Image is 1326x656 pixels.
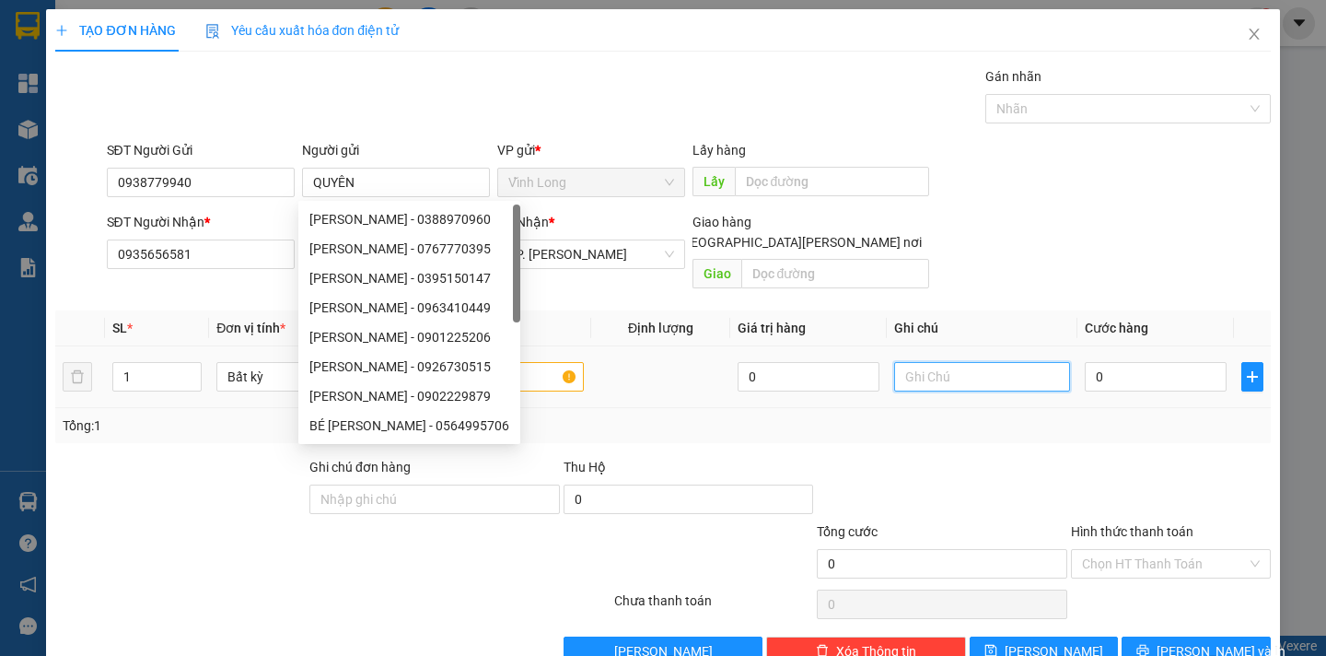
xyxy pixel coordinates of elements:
span: Yêu cầu xuất hóa đơn điện tử [205,23,400,38]
button: Close [1228,9,1280,61]
span: Nhận: [120,18,164,37]
div: TP. [PERSON_NAME] [120,16,307,60]
div: CHỊ QUYÊN - 0902229879 [298,381,520,411]
div: [PERSON_NAME] - 0901225206 [309,327,509,347]
th: Ghi chú [887,310,1077,346]
span: TP. Hồ Chí Minh [508,240,674,268]
div: VP gửi [497,140,685,160]
span: up [186,366,197,377]
input: Dọc đường [741,259,929,288]
button: plus [1241,362,1263,392]
div: Tổng: 1 [63,416,513,436]
div: BÉ [PERSON_NAME] - 0564995706 [309,416,509,436]
span: Increase Value [180,363,201,377]
div: QUYÊN - 0963410449 [298,293,520,322]
span: Vĩnh Long [508,169,674,196]
div: THẢO QUYÊN - 0767770395 [298,234,520,264]
span: Giao hàng [692,215,751,229]
span: down [186,379,197,390]
div: [PERSON_NAME] - 0767770395 [309,239,509,259]
div: QUYÊN - 0926730515 [298,352,520,381]
span: VP Nhận [497,215,549,229]
div: [PERSON_NAME] - 0963410449 [309,298,509,318]
div: SĐT Người Gửi [107,140,295,160]
span: Tổng cước [817,524,878,539]
img: icon [205,24,220,39]
div: MỰC IN [GEOGRAPHIC_DATA] [120,60,307,104]
span: [GEOGRAPHIC_DATA][PERSON_NAME] nơi [670,232,929,252]
div: SĐT Người Nhận [107,212,295,232]
span: Định lượng [628,321,693,335]
span: Decrease Value [180,377,201,391]
input: Ghi Chú [894,362,1070,392]
span: Đơn vị tính [216,321,285,335]
label: Hình thức thanh toán [1071,524,1193,539]
div: [PERSON_NAME] - 0388970960 [309,209,509,229]
div: Người gửi [302,140,490,160]
span: Thu Hộ [564,460,606,474]
span: Giá trị hàng [738,321,806,335]
input: Dọc đường [735,167,929,196]
span: TẠO ĐƠN HÀNG [55,23,175,38]
input: Ghi chú đơn hàng [309,485,560,514]
div: QUYÊN - 0901225206 [298,322,520,352]
span: plus [1242,369,1262,384]
div: Vĩnh Long [16,16,107,60]
div: QUYÊN - 0395150147 [298,264,520,293]
label: Gán nhãn [985,69,1041,84]
span: Bất kỳ [227,363,381,391]
span: Cước hàng [1085,321,1148,335]
div: Chưa thanh toán [612,591,816,623]
div: [PERSON_NAME] - 0902229879 [309,386,509,406]
span: SL [112,321,127,335]
input: 0 [738,362,879,392]
div: BÉ QUYÊN - 0564995706 [298,411,520,440]
span: Gửi: [16,18,44,37]
span: Lấy [692,167,735,196]
span: plus [55,24,68,37]
span: Lấy hàng [692,143,746,158]
button: delete [63,362,92,392]
span: Giao [692,259,741,288]
div: 0907878681 [120,104,307,130]
div: QUYÊN - 0388970960 [298,205,520,234]
div: [PERSON_NAME] - 0926730515 [309,357,509,377]
div: PHÁT THỊNH ĐẠT [16,60,107,126]
span: close [1247,27,1262,41]
div: [PERSON_NAME] - 0395150147 [309,268,509,288]
label: Ghi chú đơn hàng [309,460,411,474]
